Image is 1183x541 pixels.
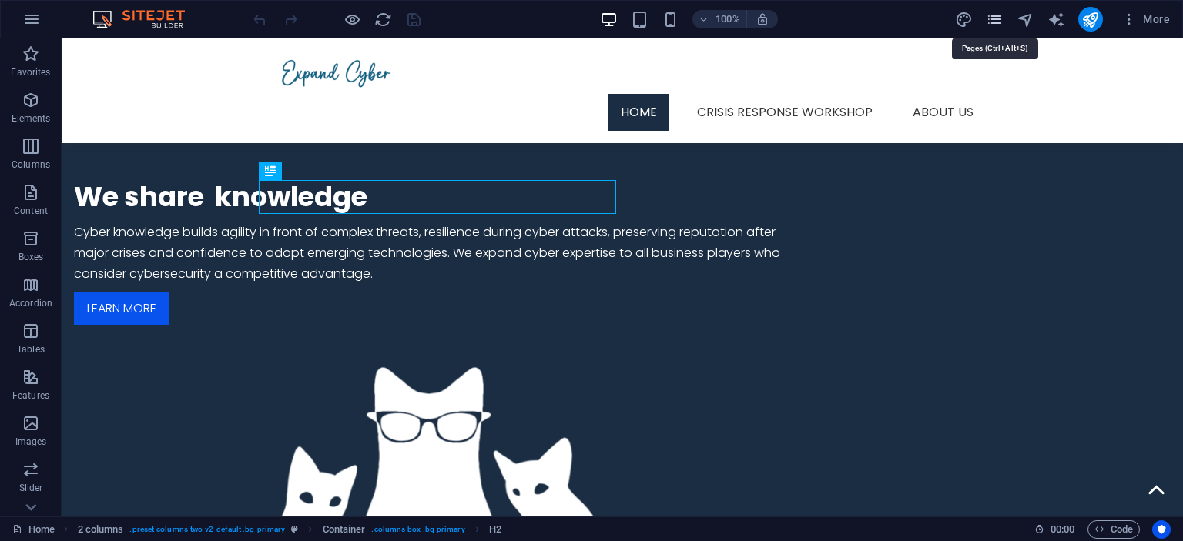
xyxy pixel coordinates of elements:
[374,11,392,28] i: Reload page
[1115,7,1176,32] button: More
[1152,520,1171,539] button: Usercentrics
[756,12,769,26] i: On resize automatically adjust zoom level to fit chosen device.
[9,297,52,309] p: Accordion
[1034,520,1075,539] h6: Session time
[1087,520,1140,539] button: Code
[1017,10,1035,28] button: navigator
[374,10,392,28] button: reload
[343,10,361,28] button: Click here to leave preview mode and continue editing
[12,112,51,125] p: Elements
[715,10,740,28] h6: 100%
[18,251,44,263] p: Boxes
[986,10,1004,28] button: pages
[955,10,974,28] button: design
[15,436,47,448] p: Images
[89,10,204,28] img: Editor Logo
[129,520,285,539] span: . preset-columns-two-v2-default .bg-primary
[371,520,464,539] span: . columns-box .bg-primary
[955,11,973,28] i: Design (Ctrl+Alt+Y)
[11,66,50,78] p: Favorites
[1047,10,1066,28] button: text_generator
[1121,12,1170,27] span: More
[489,520,501,539] span: Click to select. Double-click to edit
[14,205,48,217] p: Content
[12,520,55,539] a: Click to cancel selection. Double-click to open Pages
[1078,7,1103,32] button: publish
[78,520,501,539] nav: breadcrumb
[1094,520,1133,539] span: Code
[19,482,43,494] p: Slider
[1051,520,1074,539] span: 00 00
[12,159,50,171] p: Columns
[291,525,298,533] i: This element is a customizable preset
[692,10,747,28] button: 100%
[78,520,124,539] span: Click to select. Double-click to edit
[323,520,366,539] span: Click to select. Double-click to edit
[17,343,45,356] p: Tables
[1061,523,1064,535] span: :
[12,389,49,402] p: Features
